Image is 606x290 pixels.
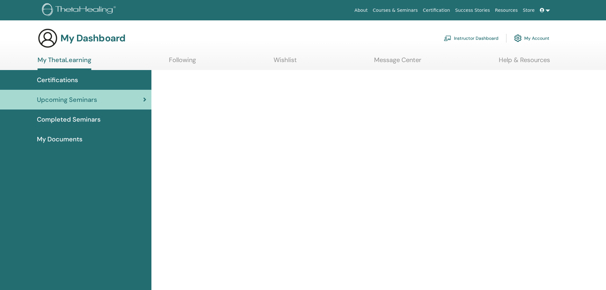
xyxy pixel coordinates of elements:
[370,4,421,16] a: Courses & Seminars
[274,56,297,68] a: Wishlist
[492,4,520,16] a: Resources
[444,35,451,41] img: chalkboard-teacher.svg
[38,28,58,48] img: generic-user-icon.jpg
[37,134,82,144] span: My Documents
[42,3,118,18] img: logo.png
[499,56,550,68] a: Help & Resources
[169,56,196,68] a: Following
[37,95,97,104] span: Upcoming Seminars
[514,33,522,44] img: cog.svg
[444,31,498,45] a: Instructor Dashboard
[453,4,492,16] a: Success Stories
[60,32,125,44] h3: My Dashboard
[420,4,452,16] a: Certification
[37,75,78,85] span: Certifications
[38,56,91,70] a: My ThetaLearning
[520,4,537,16] a: Store
[514,31,549,45] a: My Account
[37,115,101,124] span: Completed Seminars
[374,56,421,68] a: Message Center
[352,4,370,16] a: About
